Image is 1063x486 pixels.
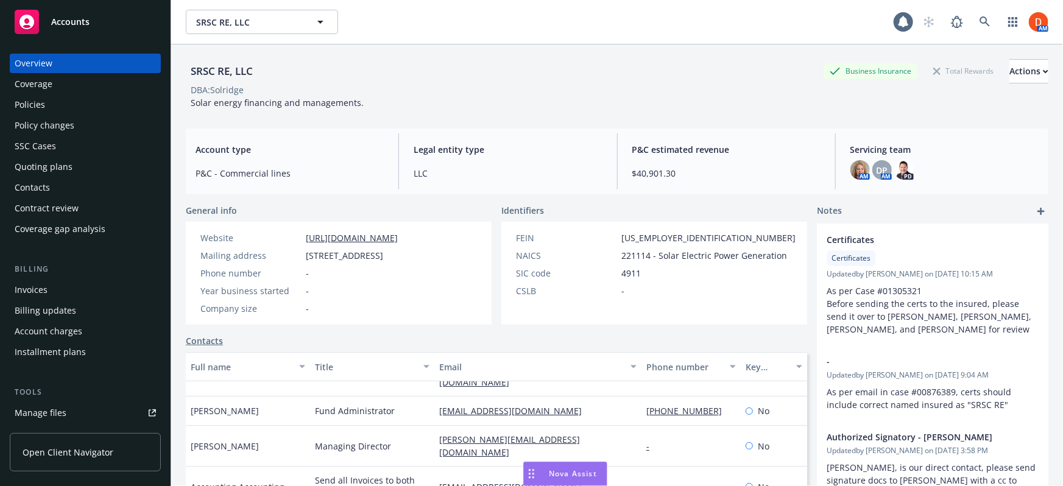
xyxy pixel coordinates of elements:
[191,361,292,373] div: Full name
[621,267,641,280] span: 4911
[186,352,310,381] button: Full name
[523,462,607,486] button: Nova Assist
[827,355,1007,368] span: -
[186,10,338,34] button: SRSC RE, LLC
[15,219,105,239] div: Coverage gap analysis
[817,345,1048,421] div: -Updatedby [PERSON_NAME] on [DATE] 9:04 AMAs per email in case #00876389, certs should include co...
[200,267,301,280] div: Phone number
[827,431,1007,443] span: Authorized Signatory - [PERSON_NAME]
[196,167,384,180] span: P&C - Commercial lines
[501,204,544,217] span: Identifiers
[15,199,79,218] div: Contract review
[15,95,45,114] div: Policies
[15,116,74,135] div: Policy changes
[15,301,76,320] div: Billing updates
[973,10,997,34] a: Search
[15,342,86,362] div: Installment plans
[10,178,161,197] a: Contacts
[191,404,259,417] span: [PERSON_NAME]
[200,302,301,315] div: Company size
[10,219,161,239] a: Coverage gap analysis
[516,249,616,262] div: NAICS
[10,5,161,39] a: Accounts
[850,160,870,180] img: photo
[15,280,48,300] div: Invoices
[439,434,580,458] a: [PERSON_NAME][EMAIL_ADDRESS][DOMAIN_NAME]
[196,16,302,29] span: SRSC RE, LLC
[200,231,301,244] div: Website
[632,143,821,156] span: P&C estimated revenue
[200,249,301,262] div: Mailing address
[434,352,641,381] button: Email
[15,54,52,73] div: Overview
[186,204,237,217] span: General info
[894,160,914,180] img: photo
[315,440,391,453] span: Managing Director
[876,164,888,177] span: DP
[850,143,1039,156] span: Servicing team
[10,386,161,398] div: Tools
[15,157,72,177] div: Quoting plans
[824,63,917,79] div: Business Insurance
[15,136,56,156] div: SSC Cases
[10,116,161,135] a: Policy changes
[23,446,113,459] span: Open Client Navigator
[10,136,161,156] a: SSC Cases
[306,284,309,297] span: -
[827,445,1039,456] span: Updated by [PERSON_NAME] on [DATE] 3:58 PM
[10,263,161,275] div: Billing
[632,167,821,180] span: $40,901.30
[439,405,592,417] a: [EMAIL_ADDRESS][DOMAIN_NAME]
[827,370,1039,381] span: Updated by [PERSON_NAME] on [DATE] 9:04 AM
[827,233,1007,246] span: Certificates
[1034,204,1048,219] a: add
[10,74,161,94] a: Coverage
[1009,59,1048,83] button: Actions
[516,267,616,280] div: SIC code
[310,352,434,381] button: Title
[10,54,161,73] a: Overview
[817,224,1048,345] div: CertificatesCertificatesUpdatedby [PERSON_NAME] on [DATE] 10:15 AMAs per Case #01305321 Before se...
[1029,12,1048,32] img: photo
[414,167,602,180] span: LLC
[646,405,732,417] a: [PHONE_NUMBER]
[621,231,796,244] span: [US_EMPLOYER_IDENTIFICATION_NUMBER]
[758,440,769,453] span: No
[191,83,244,96] div: DBA: Solridge
[306,302,309,315] span: -
[1001,10,1025,34] a: Switch app
[15,178,50,197] div: Contacts
[15,403,66,423] div: Manage files
[191,440,259,453] span: [PERSON_NAME]
[945,10,969,34] a: Report a Bug
[524,462,539,485] div: Drag to move
[817,204,842,219] span: Notes
[315,404,395,417] span: Fund Administrator
[10,199,161,218] a: Contract review
[516,231,616,244] div: FEIN
[186,334,223,347] a: Contacts
[51,17,90,27] span: Accounts
[549,468,597,479] span: Nova Assist
[306,249,383,262] span: [STREET_ADDRESS]
[1009,60,1048,83] div: Actions
[621,249,787,262] span: 221114 - Solar Electric Power Generation
[741,352,807,381] button: Key contact
[827,284,1039,336] p: As per Case #01305321 Before sending the certs to the insured, please send it over to [PERSON_NAM...
[10,342,161,362] a: Installment plans
[641,352,741,381] button: Phone number
[315,361,416,373] div: Title
[10,95,161,114] a: Policies
[10,157,161,177] a: Quoting plans
[621,284,624,297] span: -
[746,361,789,373] div: Key contact
[15,74,52,94] div: Coverage
[306,232,398,244] a: [URL][DOMAIN_NAME]
[414,143,602,156] span: Legal entity type
[516,284,616,297] div: CSLB
[832,253,871,264] span: Certificates
[10,322,161,341] a: Account charges
[10,403,161,423] a: Manage files
[200,284,301,297] div: Year business started
[827,386,1014,410] span: As per email in case #00876389, certs should include correct named insured as "SRSC RE"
